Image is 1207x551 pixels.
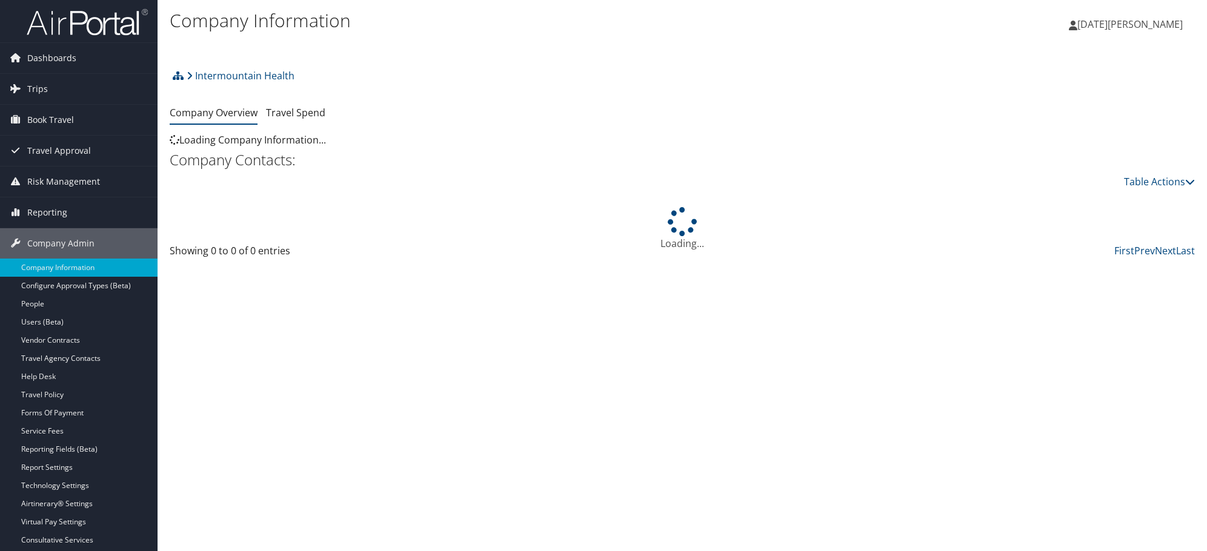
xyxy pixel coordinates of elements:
img: airportal-logo.png [27,8,148,36]
div: Showing 0 to 0 of 0 entries [170,243,413,264]
span: Trips [27,74,48,104]
span: Book Travel [27,105,74,135]
a: Intermountain Health [187,64,294,88]
a: Table Actions [1124,175,1195,188]
a: Prev [1134,244,1155,257]
h2: Company Contacts: [170,150,1195,170]
a: Last [1176,244,1195,257]
span: Risk Management [27,167,100,197]
a: First [1114,244,1134,257]
a: Next [1155,244,1176,257]
span: [DATE][PERSON_NAME] [1077,18,1183,31]
span: Company Admin [27,228,95,259]
span: Travel Approval [27,136,91,166]
a: Travel Spend [266,106,325,119]
div: Loading... [170,207,1195,251]
h1: Company Information [170,8,853,33]
span: Reporting [27,197,67,228]
span: Dashboards [27,43,76,73]
a: [DATE][PERSON_NAME] [1069,6,1195,42]
span: Loading Company Information... [170,133,326,147]
a: Company Overview [170,106,258,119]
